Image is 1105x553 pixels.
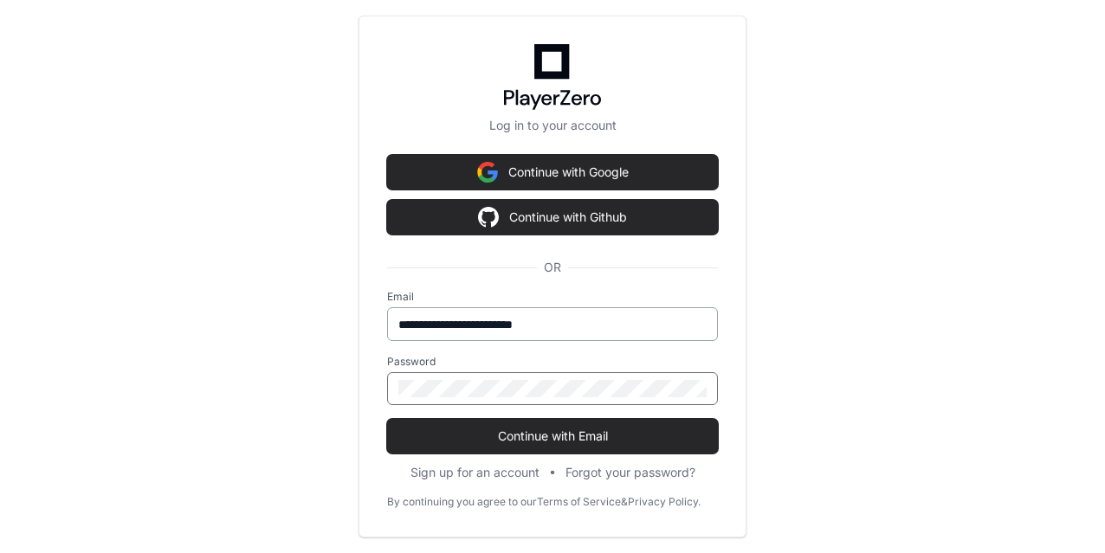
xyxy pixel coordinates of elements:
[387,495,537,509] div: By continuing you agree to our
[565,464,695,481] button: Forgot your password?
[537,259,568,276] span: OR
[387,200,718,235] button: Continue with Github
[621,495,628,509] div: &
[478,200,499,235] img: Sign in with google
[387,155,718,190] button: Continue with Google
[628,495,701,509] a: Privacy Policy.
[537,495,621,509] a: Terms of Service
[387,290,718,304] label: Email
[387,117,718,134] p: Log in to your account
[387,428,718,445] span: Continue with Email
[387,355,718,369] label: Password
[477,155,498,190] img: Sign in with google
[410,464,540,481] button: Sign up for an account
[387,419,718,453] button: Continue with Email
